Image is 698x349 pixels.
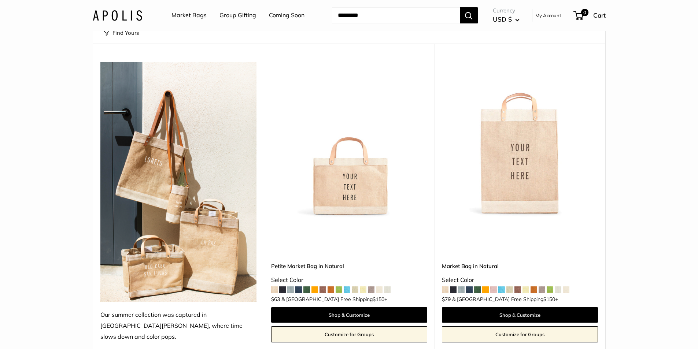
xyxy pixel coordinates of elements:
[493,14,520,25] button: USD $
[581,9,588,16] span: 0
[332,7,460,23] input: Search...
[171,10,207,21] a: Market Bags
[271,275,427,286] div: Select Color
[452,297,558,302] span: & [GEOGRAPHIC_DATA] Free Shipping +
[93,10,142,21] img: Apolis
[442,326,598,342] a: Customize for Groups
[271,262,427,270] a: Petite Market Bag in Natural
[271,307,427,323] a: Shop & Customize
[269,10,304,21] a: Coming Soon
[574,10,606,21] a: 0 Cart
[100,62,256,302] img: Our summer collection was captured in Todos Santos, where time slows down and color pops.
[442,62,598,218] img: Market Bag in Natural
[442,62,598,218] a: Market Bag in NaturalMarket Bag in Natural
[493,5,520,16] span: Currency
[460,7,478,23] button: Search
[442,262,598,270] a: Market Bag in Natural
[442,275,598,286] div: Select Color
[373,296,384,302] span: $150
[271,62,427,218] a: Petite Market Bag in Naturaldescription_Effortless style that elevates every moment
[281,297,387,302] span: & [GEOGRAPHIC_DATA] Free Shipping +
[104,28,139,38] button: Find Yours
[271,62,427,218] img: Petite Market Bag in Natural
[535,11,561,20] a: My Account
[493,15,512,23] span: USD $
[271,326,427,342] a: Customize for Groups
[543,296,555,302] span: $150
[442,296,451,302] span: $79
[593,11,606,19] span: Cart
[442,307,598,323] a: Shop & Customize
[100,309,256,342] div: Our summer collection was captured in [GEOGRAPHIC_DATA][PERSON_NAME], where time slows down and c...
[219,10,256,21] a: Group Gifting
[271,296,280,302] span: $63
